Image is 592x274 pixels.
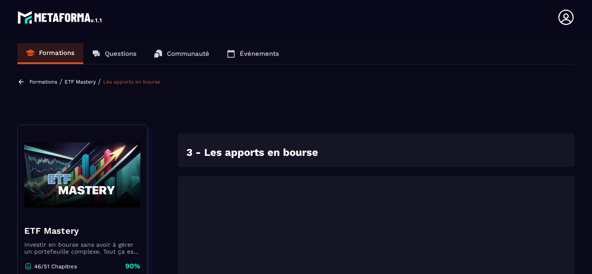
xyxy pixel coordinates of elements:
p: 46/51 Chapitres [34,263,77,270]
h4: ETF Mastery [24,225,140,237]
span: / [59,77,62,86]
p: Investir en bourse sans avoir à gérer un portefeuille complexe. Tout ça est rendu possible grâce ... [24,241,140,255]
p: Communauté [167,50,209,58]
a: ETF Mastery [65,79,96,85]
a: Questions [83,43,145,64]
a: Les apports en bourse [103,79,160,85]
span: / [98,77,101,86]
p: Événements [240,50,279,58]
a: Événements [218,43,288,64]
a: Formations [29,79,57,85]
strong: 3 - Les apports en bourse [186,146,318,158]
p: Formations [39,49,75,57]
a: Formations [17,43,83,64]
img: banner [24,132,140,218]
a: Communauté [145,43,218,64]
p: 90% [125,261,140,271]
p: Questions [105,50,137,58]
img: logo [17,9,103,26]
